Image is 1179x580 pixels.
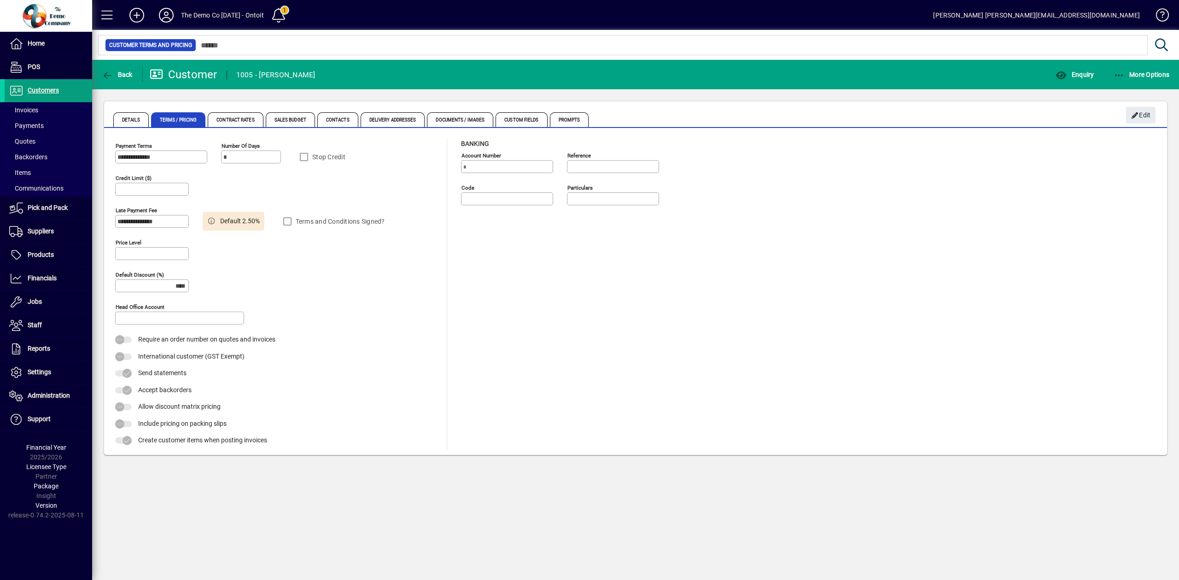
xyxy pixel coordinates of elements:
span: Prompts [550,112,589,127]
a: Products [5,244,92,267]
span: Create customer items when posting invoices [138,436,267,444]
span: Include pricing on packing slips [138,420,227,427]
mat-label: Reference [567,152,591,159]
a: Payments [5,118,92,133]
span: Administration [28,392,70,399]
span: Communications [9,185,64,192]
span: Terms / Pricing [151,112,206,127]
span: Staff [28,321,42,329]
a: Jobs [5,290,92,313]
span: POS [28,63,40,70]
mat-label: Number of days [222,143,260,149]
span: Enquiry [1056,71,1094,78]
span: Edit [1131,108,1151,123]
mat-label: Payment Terms [116,143,152,149]
span: Require an order number on quotes and invoices [138,336,275,343]
button: More Options [1111,66,1172,83]
span: More Options [1114,71,1170,78]
span: Quotes [9,138,35,145]
mat-label: Head Office Account [116,304,164,310]
div: [PERSON_NAME] [PERSON_NAME][EMAIL_ADDRESS][DOMAIN_NAME] [933,8,1140,23]
a: Support [5,408,92,431]
mat-label: Late Payment Fee [116,207,157,214]
span: Home [28,40,45,47]
mat-label: Credit Limit ($) [116,175,152,181]
a: Items [5,165,92,180]
a: Backorders [5,149,92,165]
mat-label: Default Discount (%) [116,272,164,278]
button: Profile [152,7,181,23]
span: Settings [28,368,51,376]
span: Allow discount matrix pricing [138,403,221,410]
a: POS [5,56,92,79]
span: Default 2.50% [220,216,260,226]
button: Add [122,7,152,23]
app-page-header-button: Back [92,66,143,83]
span: Send statements [138,369,187,377]
div: Customer [150,67,217,82]
span: Version [35,502,57,509]
button: Edit [1126,107,1156,123]
a: Quotes [5,133,92,149]
span: Backorders [9,153,47,161]
a: Knowledge Base [1149,2,1167,32]
span: Suppliers [28,227,54,235]
span: Details [113,112,149,127]
a: Settings [5,361,92,384]
a: Communications [5,180,92,196]
span: Customers [28,87,59,94]
span: Package [34,482,58,490]
span: Financial Year [26,444,66,451]
a: Financials [5,267,92,290]
button: Back [99,66,135,83]
span: Contacts [317,112,358,127]
span: Custom Fields [496,112,547,127]
span: Jobs [28,298,42,305]
span: Documents / Images [427,112,493,127]
span: Banking [461,140,489,147]
span: Delivery Addresses [361,112,425,127]
span: Invoices [9,106,38,114]
a: Suppliers [5,220,92,243]
mat-label: Price Level [116,239,141,246]
a: Staff [5,314,92,337]
span: Payments [9,122,44,129]
a: Pick and Pack [5,197,92,220]
span: Sales Budget [266,112,315,127]
a: Administration [5,384,92,407]
span: Reports [28,345,50,352]
mat-label: Code [461,185,474,191]
mat-label: Account number [461,152,501,159]
span: Contract Rates [208,112,263,127]
span: Pick and Pack [28,204,68,211]
span: Accept backorders [138,386,192,394]
span: Financials [28,274,57,282]
a: Reports [5,337,92,360]
div: The Demo Co [DATE] - Ontoit [181,8,264,23]
span: Items [9,169,31,176]
span: Products [28,251,54,258]
button: Enquiry [1053,66,1096,83]
mat-label: Particulars [567,185,593,191]
a: Invoices [5,102,92,118]
span: International customer (GST Exempt) [138,353,245,360]
div: 1005 - [PERSON_NAME] [236,68,315,82]
span: Licensee Type [26,463,66,470]
a: Home [5,32,92,55]
span: Support [28,415,51,423]
span: Customer Terms and Pricing [109,41,192,50]
span: Back [102,71,133,78]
